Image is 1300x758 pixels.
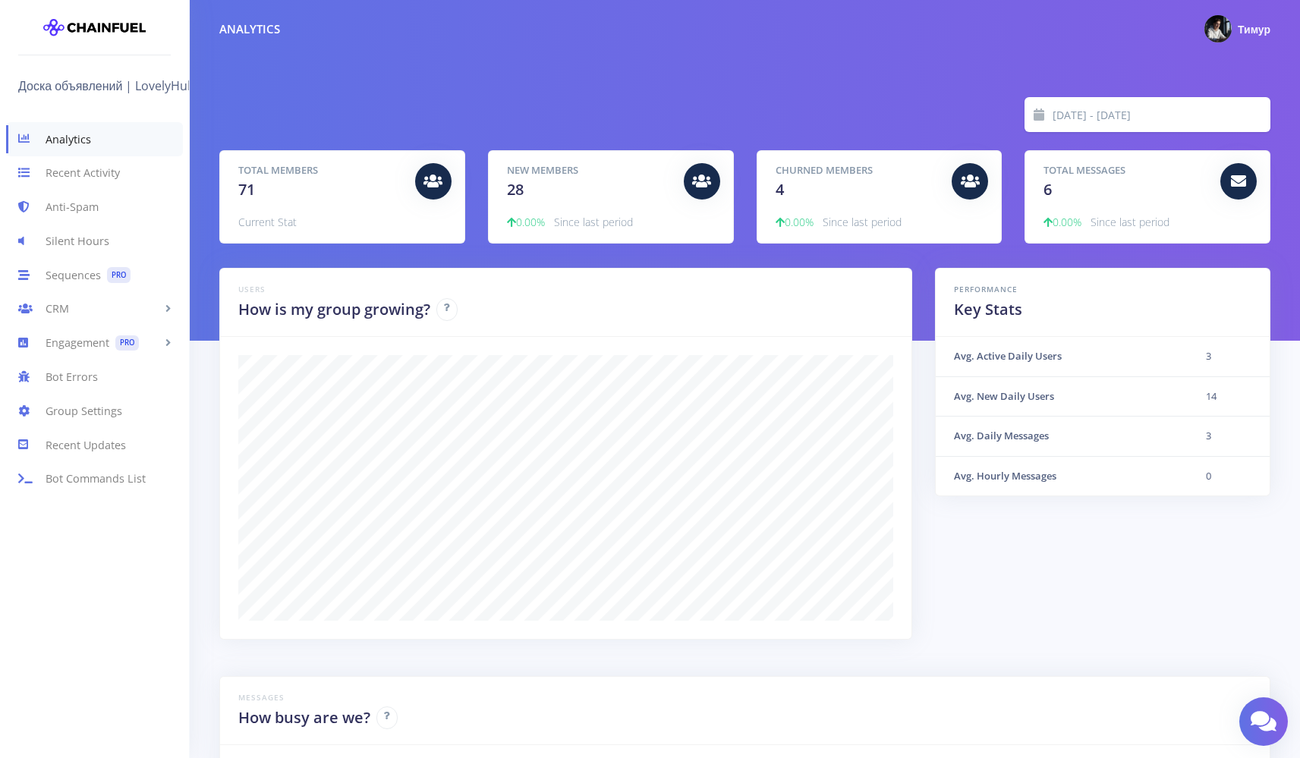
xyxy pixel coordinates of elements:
[936,456,1187,495] th: Avg. Hourly Messages
[1192,12,1270,46] a: @Ganiullin Photo Тимур
[219,20,280,38] div: Analytics
[1091,215,1169,229] span: Since last period
[1188,456,1270,495] td: 0
[238,298,430,321] h2: How is my group growing?
[1188,337,1270,376] td: 3
[1043,163,1209,178] h5: Total Messages
[107,267,131,283] span: PRO
[507,179,524,200] span: 28
[823,215,902,229] span: Since last period
[1188,417,1270,457] td: 3
[238,706,370,729] h2: How busy are we?
[238,284,893,295] h6: Users
[238,163,404,178] h5: Total Members
[6,122,183,156] a: Analytics
[554,215,633,229] span: Since last period
[238,179,255,200] span: 71
[238,215,297,229] span: Current Stat
[954,298,1251,321] h2: Key Stats
[238,692,1251,703] h6: Messages
[1204,15,1232,42] img: @Ganiullin Photo
[936,376,1187,417] th: Avg. New Daily Users
[954,284,1251,295] h6: Performance
[1043,215,1081,229] span: 0.00%
[936,417,1187,457] th: Avg. Daily Messages
[776,215,814,229] span: 0.00%
[507,163,672,178] h5: New Members
[507,215,545,229] span: 0.00%
[43,12,146,42] img: chainfuel-logo
[776,179,784,200] span: 4
[1043,179,1052,200] span: 6
[1238,22,1270,36] span: Тимур
[115,335,139,351] span: PRO
[1188,376,1270,417] td: 14
[18,74,205,98] a: Доска объявлений | LovelyHub
[776,163,941,178] h5: Churned Members
[936,337,1187,376] th: Avg. Active Daily Users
